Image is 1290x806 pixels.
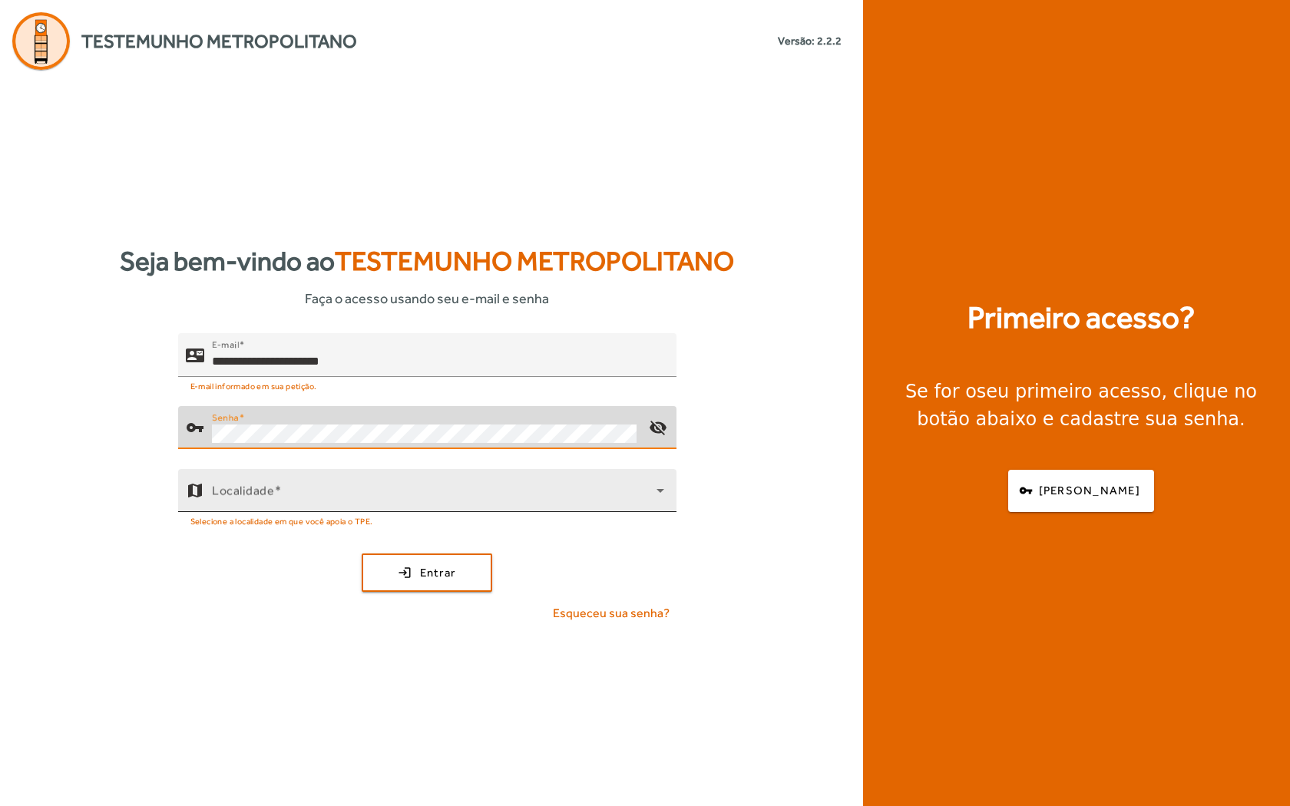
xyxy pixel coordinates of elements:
[212,483,274,497] mat-label: Localidade
[190,512,373,529] mat-hint: Selecione a localidade em que você apoia o TPE.
[186,345,204,364] mat-icon: contact_mail
[968,295,1195,341] strong: Primeiro acesso?
[420,564,456,582] span: Entrar
[120,241,734,282] strong: Seja bem-vindo ao
[362,553,492,592] button: Entrar
[12,12,70,70] img: Logo Agenda
[1039,482,1140,500] span: [PERSON_NAME]
[190,377,317,394] mat-hint: E-mail informado em sua petição.
[553,604,670,623] span: Esqueceu sua senha?
[212,412,239,423] mat-label: Senha
[1008,470,1154,512] button: [PERSON_NAME]
[977,381,1162,402] strong: seu primeiro acesso
[305,288,549,309] span: Faça o acesso usando seu e-mail e senha
[335,246,734,276] span: Testemunho Metropolitano
[778,33,842,49] small: Versão: 2.2.2
[212,339,239,350] mat-label: E-mail
[81,28,357,55] span: Testemunho Metropolitano
[186,418,204,437] mat-icon: vpn_key
[186,481,204,500] mat-icon: map
[881,378,1281,433] div: Se for o , clique no botão abaixo e cadastre sua senha.
[639,409,676,446] mat-icon: visibility_off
